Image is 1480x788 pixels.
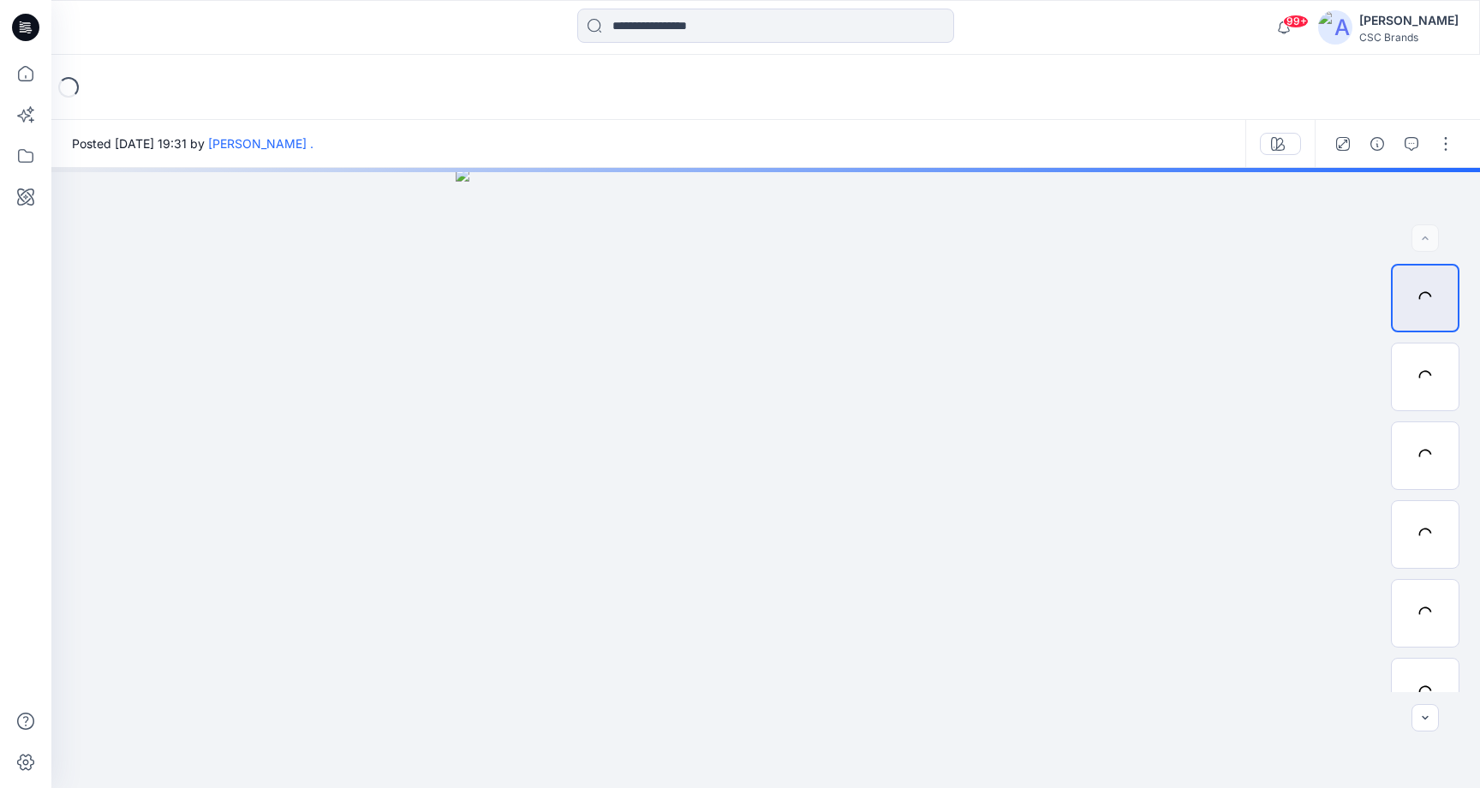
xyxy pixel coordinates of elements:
[1359,31,1459,44] div: CSC Brands
[208,136,313,151] a: [PERSON_NAME] .
[72,134,313,152] span: Posted [DATE] 19:31 by
[1359,10,1459,31] div: [PERSON_NAME]
[456,168,1076,788] img: eyJhbGciOiJIUzI1NiIsImtpZCI6IjAiLCJzbHQiOiJzZXMiLCJ0eXAiOiJKV1QifQ.eyJkYXRhIjp7InR5cGUiOiJzdG9yYW...
[1318,10,1352,45] img: avatar
[1283,15,1309,28] span: 99+
[1364,130,1391,158] button: Details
